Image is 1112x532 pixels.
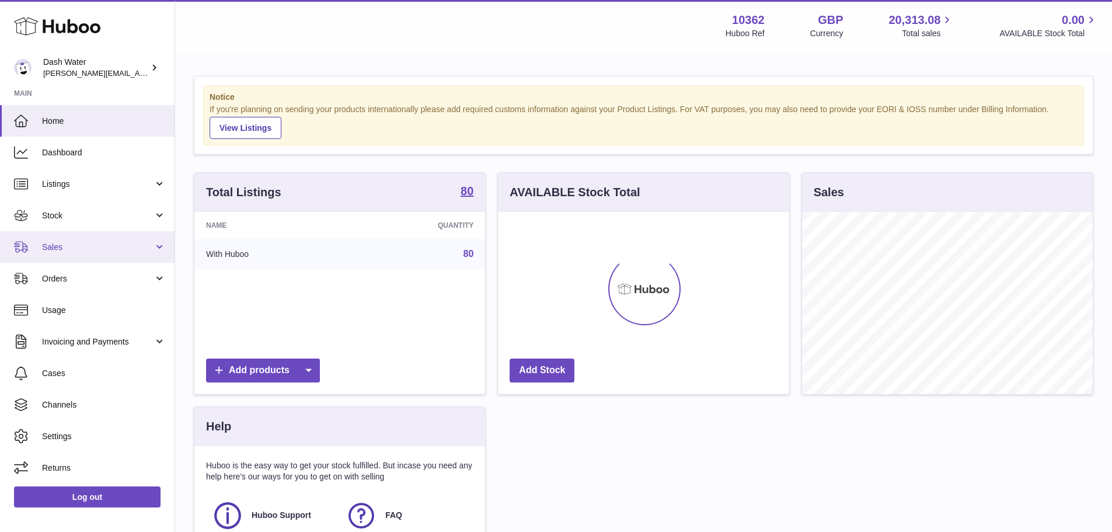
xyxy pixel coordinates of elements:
p: Huboo is the easy way to get your stock fulfilled. But incase you need any help here's our ways f... [206,460,473,482]
span: Returns [42,463,166,474]
div: Huboo Ref [726,28,765,39]
strong: 80 [461,185,473,197]
div: If you're planning on sending your products internationally please add required customs informati... [210,104,1078,139]
a: View Listings [210,117,281,139]
div: Dash Water [43,57,148,79]
span: Invoicing and Payments [42,336,154,347]
span: AVAILABLE Stock Total [999,28,1098,39]
td: With Huboo [194,239,348,269]
a: 20,313.08 Total sales [888,12,954,39]
h3: AVAILABLE Stock Total [510,185,640,200]
span: Sales [42,242,154,253]
span: Home [42,116,166,127]
span: Cases [42,368,166,379]
a: 80 [461,185,473,199]
a: Log out [14,486,161,507]
a: Add products [206,359,320,383]
a: 0.00 AVAILABLE Stock Total [999,12,1098,39]
h3: Total Listings [206,185,281,200]
span: Listings [42,179,154,190]
a: 80 [463,249,474,259]
span: Dashboard [42,147,166,158]
img: james@dash-water.com [14,59,32,77]
span: Huboo Support [252,510,311,521]
span: 0.00 [1062,12,1085,28]
div: Currency [810,28,843,39]
th: Quantity [348,212,485,239]
span: 20,313.08 [888,12,940,28]
a: Add Stock [510,359,574,383]
a: Huboo Support [212,500,334,531]
span: Orders [42,273,154,284]
strong: GBP [818,12,843,28]
h3: Help [206,419,231,434]
span: Settings [42,431,166,442]
span: Stock [42,210,154,221]
span: Channels [42,399,166,411]
strong: 10362 [732,12,765,28]
th: Name [194,212,348,239]
span: Usage [42,305,166,316]
strong: Notice [210,92,1078,103]
a: FAQ [346,500,468,531]
h3: Sales [814,185,844,200]
span: [PERSON_NAME][EMAIL_ADDRESS][DOMAIN_NAME] [43,68,234,78]
span: Total sales [902,28,954,39]
span: FAQ [385,510,402,521]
